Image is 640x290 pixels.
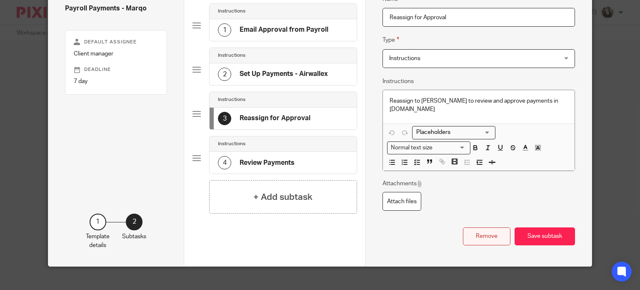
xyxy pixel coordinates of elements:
div: 2 [218,68,231,81]
h4: Instructions [218,96,245,103]
button: Save subtask [515,227,575,245]
p: Template details [86,232,110,250]
button: Remove [463,227,510,245]
div: Search for option [412,126,495,139]
p: Client manager [74,50,158,58]
input: Search for option [413,128,490,137]
h4: Review Payments [240,159,295,167]
div: Text styles [387,141,470,154]
h4: Instructions [218,52,245,59]
div: 4 [218,156,231,169]
h4: Email Approval from Payroll [240,25,328,34]
p: Default assignee [74,39,158,45]
div: 2 [126,214,142,230]
p: Subtasks [122,232,146,241]
h4: Instructions [218,141,245,147]
h4: + Add subtask [253,191,312,204]
h4: Set Up Payments - Airwallex [240,70,328,78]
h4: Reassign for Approval [240,114,310,123]
div: 3 [218,112,231,125]
div: Search for option [387,141,470,154]
label: Attach files [382,192,421,211]
input: Search for option [435,144,465,152]
div: 1 [218,23,231,37]
div: Placeholders [412,126,495,139]
p: Reassign to [PERSON_NAME] to review and approve payments in [DOMAIN_NAME] [390,97,568,114]
span: Normal text size [389,144,435,152]
p: Attachments [382,179,423,188]
span: Instructions [389,55,420,61]
h4: Instructions [218,8,245,15]
p: Deadline [74,66,158,73]
p: 7 day [74,77,158,86]
h4: Payroll Payments - Marqo [65,4,167,13]
label: Instructions [382,77,414,86]
label: Type [382,35,399,45]
div: 1 [90,214,106,230]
